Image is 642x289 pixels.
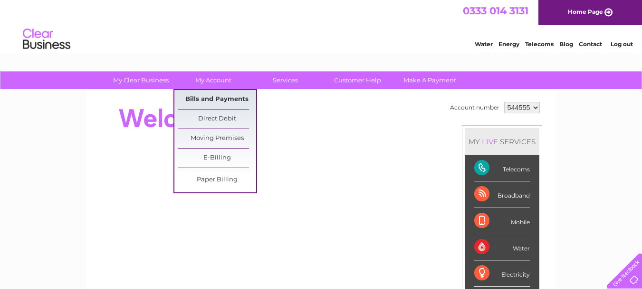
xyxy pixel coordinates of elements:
[611,40,633,48] a: Log out
[579,40,602,48] a: Contact
[391,71,469,89] a: Make A Payment
[178,149,256,168] a: E-Billing
[474,208,530,234] div: Mobile
[474,234,530,260] div: Water
[97,5,546,46] div: Clear Business is a trading name of Verastar Limited (registered in [GEOGRAPHIC_DATA] No. 3667643...
[448,100,502,116] td: Account number
[463,5,528,17] a: 0333 014 3131
[22,25,71,54] img: logo.png
[474,181,530,208] div: Broadband
[465,128,539,155] div: MY SERVICES
[475,40,493,48] a: Water
[318,71,397,89] a: Customer Help
[559,40,573,48] a: Blog
[174,71,252,89] a: My Account
[480,137,500,146] div: LIVE
[102,71,180,89] a: My Clear Business
[525,40,554,48] a: Telecoms
[178,90,256,109] a: Bills and Payments
[474,155,530,181] div: Telecoms
[178,170,256,189] a: Paper Billing
[498,40,519,48] a: Energy
[178,129,256,148] a: Moving Premises
[178,110,256,129] a: Direct Debit
[246,71,325,89] a: Services
[474,260,530,287] div: Electricity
